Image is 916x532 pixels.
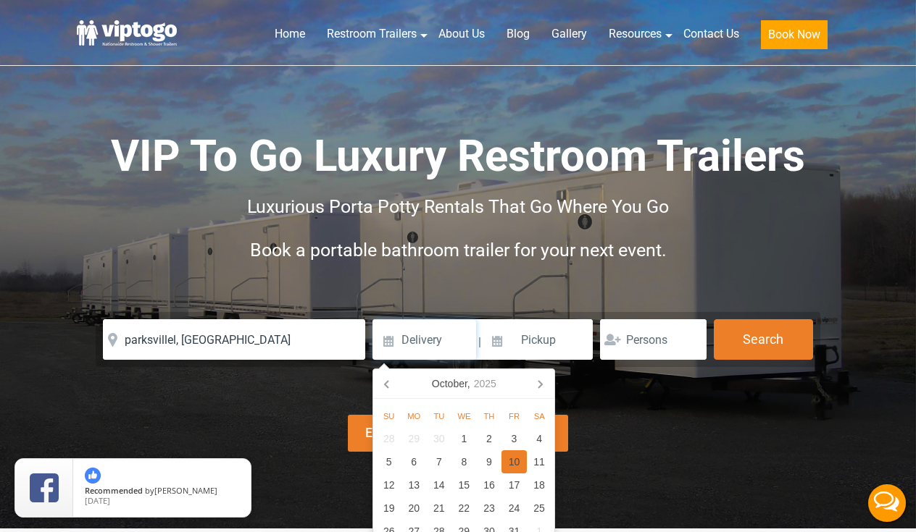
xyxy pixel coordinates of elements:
[541,18,598,50] a: Gallery
[501,497,527,520] div: 24
[154,485,217,496] span: [PERSON_NAME]
[474,375,496,392] i: 2025
[376,408,401,425] div: Su
[348,415,567,452] div: Explore Restroom Trailers
[527,450,552,473] div: 11
[477,497,502,520] div: 23
[85,495,110,506] span: [DATE]
[761,20,828,49] button: Book Now
[401,427,427,450] div: 29
[598,18,673,50] a: Resources
[376,473,401,497] div: 12
[401,450,427,473] div: 6
[527,427,552,450] div: 4
[401,473,427,497] div: 13
[477,427,502,450] div: 2
[426,372,502,395] div: October,
[103,319,365,360] input: Where do you need your restroom?
[427,450,452,473] div: 7
[376,497,401,520] div: 19
[527,497,552,520] div: 25
[501,473,527,497] div: 17
[477,473,502,497] div: 16
[376,427,401,450] div: 28
[451,497,477,520] div: 22
[600,319,707,360] input: Persons
[451,473,477,497] div: 15
[501,427,527,450] div: 3
[673,18,750,50] a: Contact Us
[250,240,667,261] span: Book a portable bathroom trailer for your next event.
[496,18,541,50] a: Blog
[427,427,452,450] div: 30
[477,408,502,425] div: Th
[111,130,805,182] span: VIP To Go Luxury Restroom Trailers
[401,497,427,520] div: 20
[483,319,593,360] input: Pickup
[477,450,502,473] div: 9
[316,18,428,50] a: Restroom Trailers
[401,408,427,425] div: Mo
[750,18,838,58] a: Book Now
[427,497,452,520] div: 21
[478,319,481,366] span: |
[501,450,527,473] div: 10
[501,408,527,425] div: Fr
[451,408,477,425] div: We
[428,18,496,50] a: About Us
[376,450,401,473] div: 5
[264,18,316,50] a: Home
[85,485,143,496] span: Recommended
[85,468,101,484] img: thumbs up icon
[714,319,813,360] button: Search
[527,473,552,497] div: 18
[30,473,59,502] img: Review Rating
[858,474,916,532] button: Live Chat
[85,486,239,497] span: by
[427,473,452,497] div: 14
[247,196,669,217] span: Luxurious Porta Potty Rentals That Go Where You Go
[372,319,476,360] input: Delivery
[527,408,552,425] div: Sa
[451,427,477,450] div: 1
[451,450,477,473] div: 8
[427,408,452,425] div: Tu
